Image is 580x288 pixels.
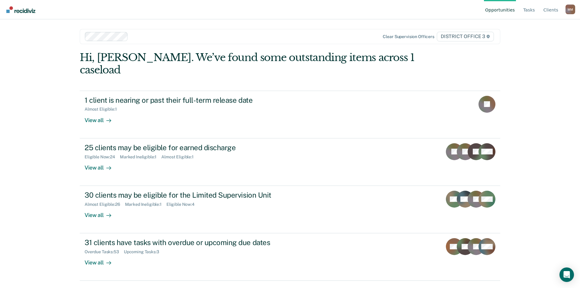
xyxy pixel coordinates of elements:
[85,143,297,152] div: 25 clients may be eligible for earned discharge
[559,267,574,282] div: Open Intercom Messenger
[85,207,118,219] div: View all
[85,249,124,254] div: Overdue Tasks : 53
[6,6,35,13] img: Recidiviz
[80,138,500,186] a: 25 clients may be eligible for earned dischargeEligible Now:24Marked Ineligible:1Almost Eligible:...
[80,51,416,76] div: Hi, [PERSON_NAME]. We’ve found some outstanding items across 1 caseload
[85,154,120,160] div: Eligible Now : 24
[120,154,161,160] div: Marked Ineligible : 1
[85,96,297,105] div: 1 client is nearing or past their full-term release date
[80,91,500,138] a: 1 client is nearing or past their full-term release dateAlmost Eligible:1View all
[125,202,166,207] div: Marked Ineligible : 1
[565,5,575,14] div: M M
[85,238,297,247] div: 31 clients have tasks with overdue or upcoming due dates
[80,233,500,281] a: 31 clients have tasks with overdue or upcoming due datesOverdue Tasks:53Upcoming Tasks:3View all
[80,186,500,233] a: 30 clients may be eligible for the Limited Supervision UnitAlmost Eligible:26Marked Ineligible:1E...
[85,202,125,207] div: Almost Eligible : 26
[565,5,575,14] button: Profile dropdown button
[161,154,198,160] div: Almost Eligible : 1
[383,34,434,39] div: Clear supervision officers
[166,202,199,207] div: Eligible Now : 4
[85,254,118,266] div: View all
[85,159,118,171] div: View all
[124,249,164,254] div: Upcoming Tasks : 3
[85,191,297,199] div: 30 clients may be eligible for the Limited Supervision Unit
[85,107,122,112] div: Almost Eligible : 1
[437,32,494,41] span: DISTRICT OFFICE 3
[85,112,118,124] div: View all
